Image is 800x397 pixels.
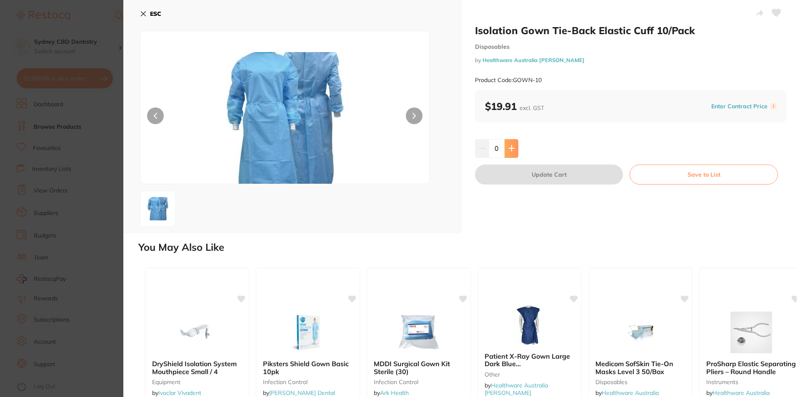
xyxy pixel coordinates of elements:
[475,77,542,84] small: Product Code: GOWN-10
[706,360,796,375] b: ProSharp Elastic Separating Pliers – Round Handle
[158,389,201,397] a: Ivoclar Vivadent
[374,379,464,385] small: infection control
[724,312,778,353] img: ProSharp Elastic Separating Pliers – Round Handle
[374,360,464,375] b: MDDI Surgical Gown Kit Sterile (30)
[485,100,544,112] b: $19.91
[374,389,409,397] span: by
[392,312,446,353] img: MDDI Surgical Gown Kit Sterile (30)
[143,194,173,224] img: b3duLTEwLmpwZw
[475,165,623,185] button: Update Cart
[595,379,685,385] small: Disposables
[269,389,335,397] a: [PERSON_NAME] Dental
[502,304,557,346] img: Patient X-Ray Gown Large Dark Blue 100gowns/Carton
[138,242,797,253] h2: You May Also Like
[170,312,224,353] img: DryShield Isolation System Mouthpiece Small / 4
[630,165,778,185] button: Save to List
[706,379,796,385] small: Instruments
[263,379,353,385] small: infection control
[152,389,201,397] span: by
[595,360,685,375] b: Medicom SofSkin Tie-On Masks Level 3 50/Box
[198,52,372,184] img: b3duLTEwLmpwZw
[709,102,770,110] button: Enter Contract Price
[485,352,575,368] b: Patient X-Ray Gown Large Dark Blue 100gowns/Carton
[140,7,161,21] button: ESC
[520,104,544,112] span: excl. GST
[475,24,787,37] h2: Isolation Gown Tie-Back Elastic Cuff 10/Pack
[485,382,548,397] a: Healthware Australia [PERSON_NAME]
[263,360,353,375] b: Piksters Shield Gown Basic 10pk
[281,312,335,353] img: Piksters Shield Gown Basic 10pk
[152,379,242,385] small: equipment
[485,371,575,378] small: other
[475,57,787,63] small: by
[152,360,242,375] b: DryShield Isolation System Mouthpiece Small / 4
[770,103,777,110] label: i
[263,389,335,397] span: by
[475,43,787,50] small: Disposables
[150,10,161,17] b: ESC
[482,57,585,63] a: Healthware Australia [PERSON_NAME]
[380,389,409,397] a: Ark Health
[485,382,548,397] span: by
[613,312,667,353] img: Medicom SofSkin Tie-On Masks Level 3 50/Box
